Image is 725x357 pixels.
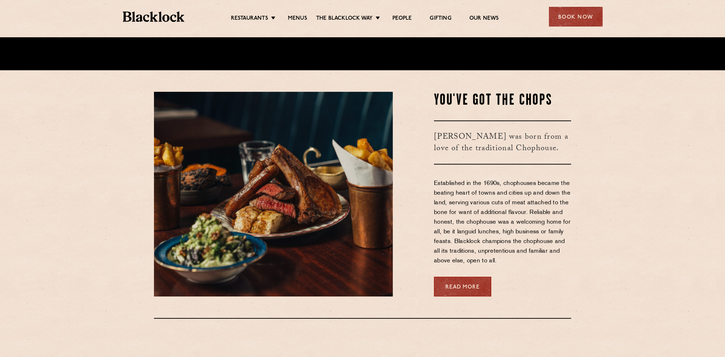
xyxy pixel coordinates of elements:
h2: You've Got The Chops [434,92,571,110]
div: Book Now [549,7,603,27]
a: The Blacklock Way [316,15,373,22]
a: Gifting [430,15,451,22]
a: Menus [288,15,307,22]
img: BL_Textured_Logo-footer-cropped.svg [123,11,185,22]
a: Read More [434,277,491,296]
h3: [PERSON_NAME] was born from a love of the traditional Chophouse. [434,120,571,165]
a: Our News [469,15,499,22]
a: Restaurants [231,15,268,22]
a: People [392,15,412,22]
p: Established in the 1690s, chophouses became the beating heart of towns and cities up and down the... [434,179,571,266]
